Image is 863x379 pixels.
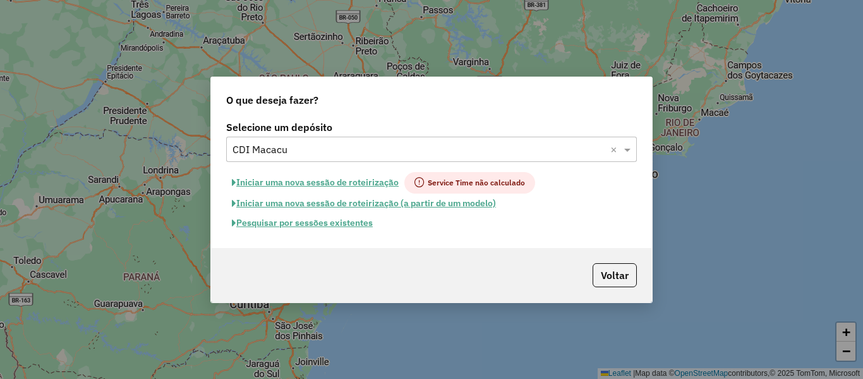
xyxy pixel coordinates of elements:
label: Selecione um depósito [226,120,637,135]
button: Iniciar uma nova sessão de roteirização (a partir de um modelo) [226,194,502,213]
button: Pesquisar por sessões existentes [226,213,378,233]
span: Clear all [610,142,621,157]
span: Service Time não calculado [404,172,535,194]
button: Iniciar uma nova sessão de roteirização [226,172,404,194]
span: O que deseja fazer? [226,92,318,108]
button: Voltar [593,263,637,287]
